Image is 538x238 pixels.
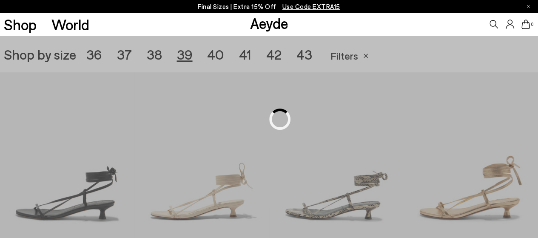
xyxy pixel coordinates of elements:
[51,17,89,32] a: World
[250,14,288,32] a: Aeyde
[198,1,340,12] p: Final Sizes | Extra 15% Off
[521,20,530,29] a: 0
[4,17,37,32] a: Shop
[530,22,534,27] span: 0
[282,3,340,10] span: Navigate to /collections/ss25-final-sizes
